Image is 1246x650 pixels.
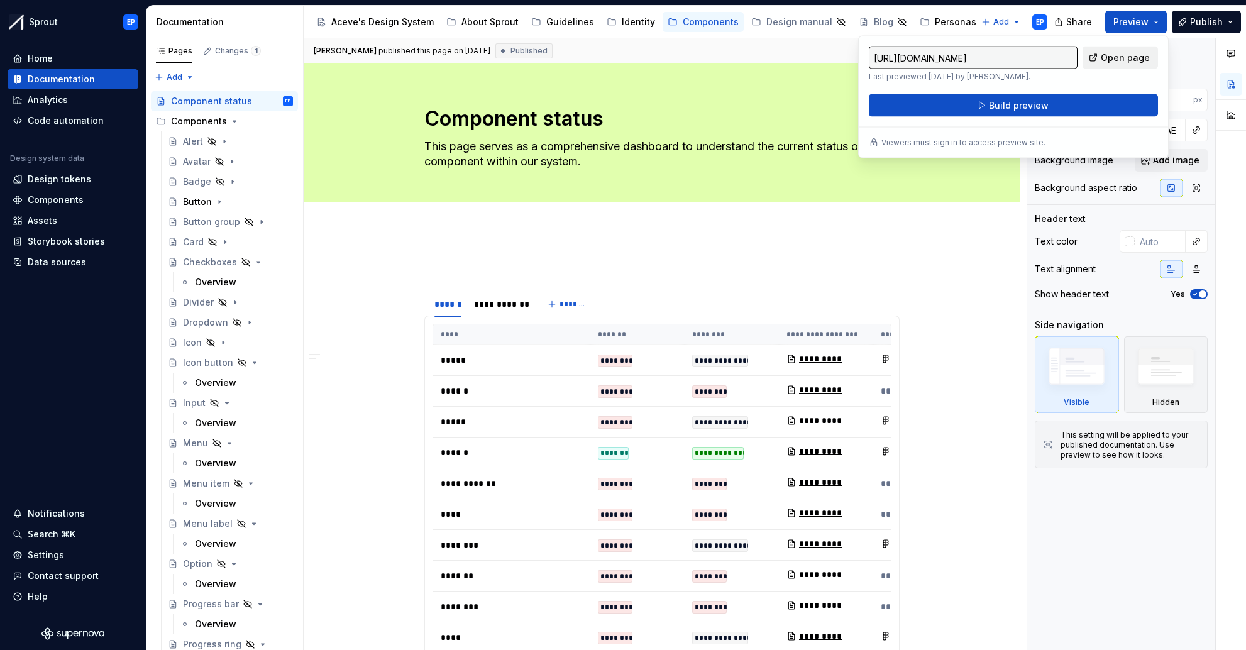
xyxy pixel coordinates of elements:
[1035,336,1119,413] div: Visible
[28,590,48,603] div: Help
[9,14,24,30] img: b6c2a6ff-03c2-4811-897b-2ef07e5e0e51.png
[195,377,236,389] div: Overview
[28,94,68,106] div: Analytics
[28,507,85,520] div: Notifications
[1172,11,1241,33] button: Publish
[215,46,261,56] div: Changes
[663,12,744,32] a: Components
[422,104,897,134] textarea: Component status
[195,578,236,590] div: Overview
[151,111,298,131] div: Components
[8,587,138,607] button: Help
[8,545,138,565] a: Settings
[195,457,236,470] div: Overview
[41,627,104,640] svg: Supernova Logo
[441,12,524,32] a: About Sprout
[127,17,135,27] div: EP
[8,211,138,231] a: Assets
[151,69,198,86] button: Add
[195,537,236,550] div: Overview
[881,138,1045,148] p: Viewers must sign in to access preview site.
[546,16,594,28] div: Guidelines
[622,16,655,28] div: Identity
[28,194,84,206] div: Components
[746,12,851,32] a: Design manual
[183,598,239,610] div: Progress bar
[1153,154,1199,167] span: Add image
[183,155,211,168] div: Avatar
[195,276,236,289] div: Overview
[1124,336,1208,413] div: Hidden
[163,473,298,493] a: Menu item
[8,504,138,524] button: Notifications
[183,196,212,208] div: Button
[1101,52,1150,64] span: Open page
[1135,230,1186,253] input: Auto
[8,90,138,110] a: Analytics
[183,216,240,228] div: Button group
[1035,263,1096,275] div: Text alignment
[171,115,227,128] div: Components
[163,393,298,413] a: Input
[526,12,599,32] a: Guidelines
[311,12,439,32] a: Aceve's Design System
[1035,288,1109,300] div: Show header text
[183,477,229,490] div: Menu item
[163,172,298,192] a: Badge
[175,272,298,292] a: Overview
[156,46,192,56] div: Pages
[163,353,298,373] a: Icon button
[163,192,298,212] a: Button
[1036,17,1044,27] div: EP
[163,333,298,353] a: Icon
[854,12,912,32] a: Blog
[163,131,298,151] a: Alert
[183,175,211,188] div: Badge
[163,232,298,252] a: Card
[1061,430,1199,460] div: This setting will be applied to your published documentation. Use preview to see how it looks.
[163,312,298,333] a: Dropdown
[1193,95,1203,105] p: px
[175,574,298,594] a: Overview
[183,316,228,329] div: Dropdown
[869,94,1158,117] button: Build preview
[183,397,206,409] div: Input
[1035,182,1137,194] div: Background aspect ratio
[163,433,298,453] a: Menu
[1171,289,1185,299] label: Yes
[915,12,981,32] a: Personas
[183,558,212,570] div: Option
[285,95,290,107] div: EP
[29,16,58,28] div: Sprout
[183,236,204,248] div: Card
[28,114,104,127] div: Code automation
[1190,16,1223,28] span: Publish
[183,135,203,148] div: Alert
[935,16,976,28] div: Personas
[978,13,1025,31] button: Add
[183,296,214,309] div: Divider
[8,231,138,251] a: Storybook stories
[151,91,298,111] a: Component statusEP
[175,614,298,634] a: Overview
[311,9,975,35] div: Page tree
[195,497,236,510] div: Overview
[163,252,298,272] a: Checkboxes
[171,95,252,107] div: Component status
[1035,212,1086,225] div: Header text
[1048,11,1100,33] button: Share
[1066,16,1092,28] span: Share
[163,554,298,574] a: Option
[8,169,138,189] a: Design tokens
[993,17,1009,27] span: Add
[28,570,99,582] div: Contact support
[163,594,298,614] a: Progress bar
[183,517,233,530] div: Menu label
[251,46,261,56] span: 1
[28,73,95,85] div: Documentation
[602,12,660,32] a: Identity
[766,16,832,28] div: Design manual
[175,413,298,433] a: Overview
[8,566,138,586] button: Contact support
